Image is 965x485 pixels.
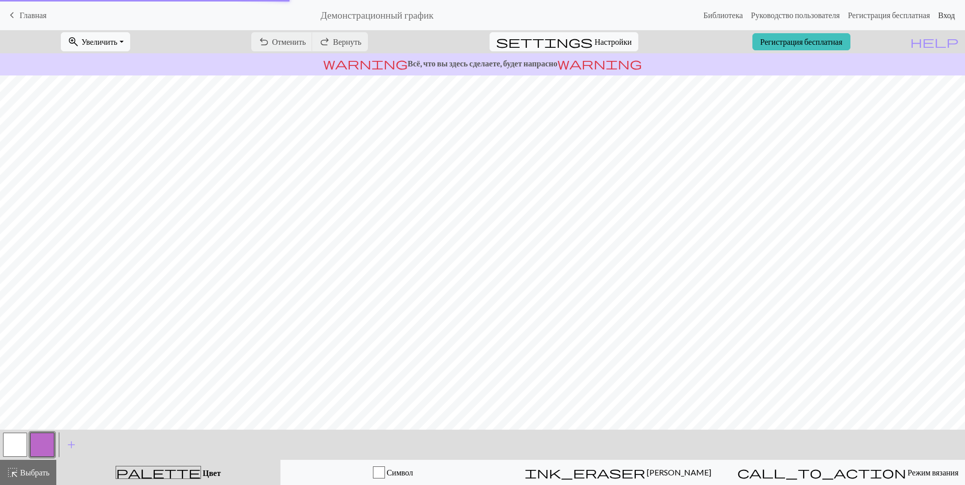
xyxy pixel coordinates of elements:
[67,35,79,49] span: zoom_in
[737,465,906,479] span: call_to_action
[203,468,221,477] ya-tr-span: Цвет
[323,56,408,70] span: warning
[387,467,413,477] ya-tr-span: Символ
[20,467,50,477] ya-tr-span: Выбрать
[938,10,955,20] ya-tr-span: Вход
[760,37,843,46] ya-tr-span: Регистрация бесплатная
[848,10,930,20] ya-tr-span: Регистрация бесплатная
[496,36,593,48] i: Settings
[408,58,557,68] ya-tr-span: Всё, что вы здесь сделаете, будет напрасно
[280,460,506,485] button: Символ
[647,467,711,477] ya-tr-span: [PERSON_NAME]
[934,5,959,25] a: Вход
[20,10,47,20] ya-tr-span: Главная
[321,9,434,21] ya-tr-span: Демонстрационный график
[752,33,851,50] a: Регистрация бесплатная
[56,460,280,485] button: Цвет
[7,465,19,479] span: highlight_alt
[6,8,18,22] span: keyboard_arrow_left
[595,37,632,46] ya-tr-span: Настройки
[61,32,130,51] button: Увеличить
[490,32,638,51] button: SettingsНастройки
[81,37,118,46] ya-tr-span: Увеличить
[496,35,593,49] span: settings
[65,438,77,452] span: add
[525,465,645,479] span: ink_eraser
[747,5,844,25] a: Руководство пользователя
[751,10,840,20] ya-tr-span: Руководство пользователя
[703,10,743,20] ya-tr-span: Библиотека
[557,56,642,70] span: warning
[908,467,958,477] ya-tr-span: Режим вязания
[731,460,965,485] button: Режим вязания
[6,7,47,24] a: Главная
[844,5,934,25] a: Регистрация бесплатная
[116,465,201,479] span: palette
[910,35,958,49] span: help
[506,460,731,485] button: [PERSON_NAME]
[699,5,747,25] a: Библиотека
